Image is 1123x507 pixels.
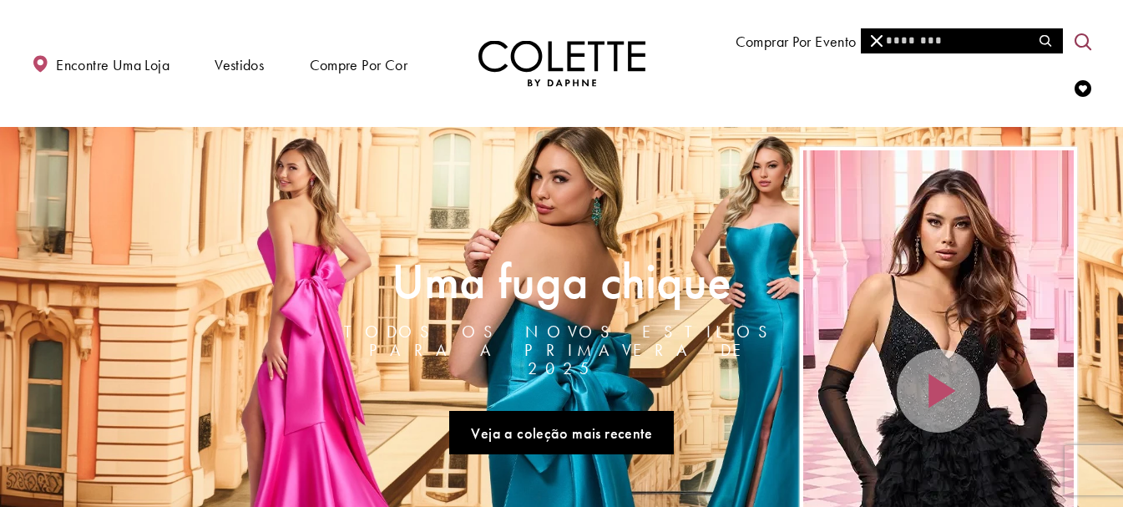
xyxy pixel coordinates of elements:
[306,40,412,88] span: Compre por cor
[478,41,645,87] img: Colette por Daphne
[861,28,1063,53] div: Formulário de pesquisa
[28,40,174,88] a: Encontre uma loja
[731,17,861,64] span: Comprar por evento
[215,55,264,74] font: Vestidos
[861,28,893,53] button: Fechar pesquisa
[310,55,407,74] font: Compre por cor
[861,28,1062,53] input: Procurar
[1029,28,1062,53] button: Enviar pesquisa
[56,55,169,74] font: Encontre uma loja
[1070,18,1095,63] a: Alternar pesquisa
[736,32,857,51] font: Comprar por evento
[471,423,652,443] font: Veja a coleção mais recente
[1070,64,1095,110] a: Verificar lista de desejos
[210,40,268,88] span: Vestidos
[898,17,1034,64] a: Conheça o designer
[478,41,645,87] a: Visite a página inicial
[323,404,800,462] ul: Links do controle deslizante
[449,411,674,455] a: Veja a nova coleção A Chique Escape, todos os novos estilos para a primavera de 2025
